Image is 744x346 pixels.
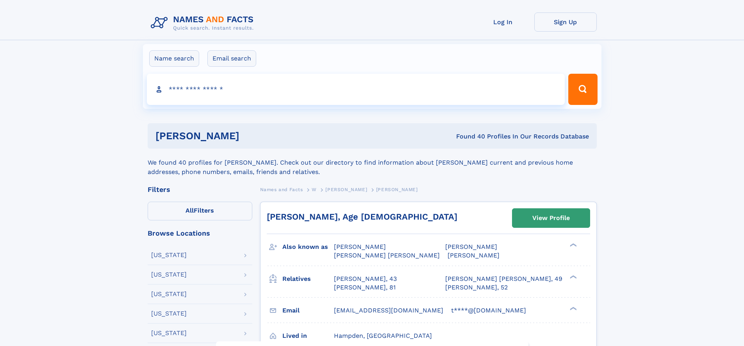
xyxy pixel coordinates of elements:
a: Names and Facts [260,185,303,194]
span: [PERSON_NAME] [334,243,386,250]
span: [EMAIL_ADDRESS][DOMAIN_NAME] [334,307,443,314]
label: Email search [207,50,256,67]
label: Filters [148,202,252,220]
div: Filters [148,186,252,193]
div: [US_STATE] [151,311,187,317]
a: [PERSON_NAME], 52 [445,283,508,292]
h3: Relatives [282,272,334,286]
a: W [312,185,317,194]
span: [PERSON_NAME] [376,187,418,192]
div: Browse Locations [148,230,252,237]
h3: Email [282,304,334,317]
div: Found 40 Profiles In Our Records Database [348,132,589,141]
a: [PERSON_NAME] [PERSON_NAME], 49 [445,275,562,283]
span: [PERSON_NAME] [325,187,367,192]
a: [PERSON_NAME], 43 [334,275,397,283]
label: Name search [149,50,199,67]
span: [PERSON_NAME] [PERSON_NAME] [334,252,440,259]
div: ❯ [568,274,577,279]
a: Log In [472,12,534,32]
button: Search Button [568,74,597,105]
input: search input [147,74,565,105]
a: [PERSON_NAME] [325,185,367,194]
div: [US_STATE] [151,252,187,258]
span: [PERSON_NAME] [448,252,500,259]
div: [US_STATE] [151,291,187,297]
span: W [312,187,317,192]
div: We found 40 profiles for [PERSON_NAME]. Check out our directory to find information about [PERSON... [148,149,597,177]
div: [US_STATE] [151,330,187,336]
h1: [PERSON_NAME] [155,131,348,141]
a: View Profile [512,209,590,227]
span: Hampden, [GEOGRAPHIC_DATA] [334,332,432,339]
div: ❯ [568,243,577,248]
div: [US_STATE] [151,271,187,278]
div: View Profile [532,209,570,227]
h3: Lived in [282,329,334,342]
a: [PERSON_NAME], 81 [334,283,396,292]
div: ❯ [568,306,577,311]
span: All [186,207,194,214]
a: Sign Up [534,12,597,32]
h3: Also known as [282,240,334,254]
a: [PERSON_NAME], Age [DEMOGRAPHIC_DATA] [267,212,457,222]
span: [PERSON_NAME] [445,243,497,250]
img: Logo Names and Facts [148,12,260,34]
